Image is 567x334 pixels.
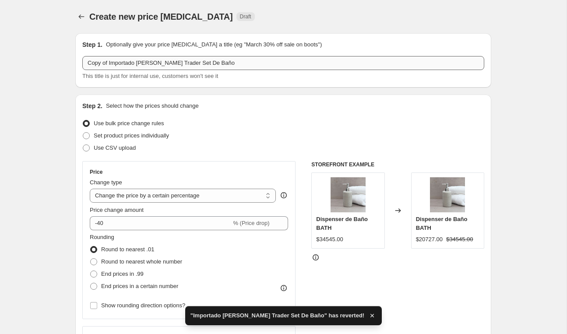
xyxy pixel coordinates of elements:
span: Round to nearest .01 [101,246,154,253]
img: 10001-ok2_80x.jpg [331,177,366,212]
p: Optionally give your price [MEDICAL_DATA] a title (eg "March 30% off sale on boots") [106,40,322,49]
div: help [279,191,288,200]
span: Change type [90,179,122,186]
div: $20727.00 [416,235,443,244]
span: Use bulk price change rules [94,120,164,127]
span: End prices in a certain number [101,283,178,289]
span: Price change amount [90,207,144,213]
strike: $34545.00 [446,235,473,244]
span: Rounding [90,234,114,240]
span: Round to nearest whole number [101,258,182,265]
span: % (Price drop) [233,220,269,226]
h6: STOREFRONT EXAMPLE [311,161,484,168]
span: Dispenser de Baño BATH [316,216,368,231]
img: 10001-ok2_80x.jpg [430,177,465,212]
span: "Importado [PERSON_NAME] Trader Set De Baño" has reverted! [190,311,364,320]
p: Select how the prices should change [106,102,199,110]
input: -15 [90,216,231,230]
span: Draft [240,13,251,20]
span: End prices in .99 [101,271,144,277]
h3: Price [90,169,102,176]
div: $34545.00 [316,235,343,244]
button: Price change jobs [75,11,88,23]
h2: Step 1. [82,40,102,49]
span: Show rounding direction options? [101,302,185,309]
span: Dispenser de Baño BATH [416,216,468,231]
span: Set product prices individually [94,132,169,139]
span: This title is just for internal use, customers won't see it [82,73,218,79]
input: 30% off holiday sale [82,56,484,70]
h2: Step 2. [82,102,102,110]
span: Create new price [MEDICAL_DATA] [89,12,233,21]
span: Use CSV upload [94,144,136,151]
